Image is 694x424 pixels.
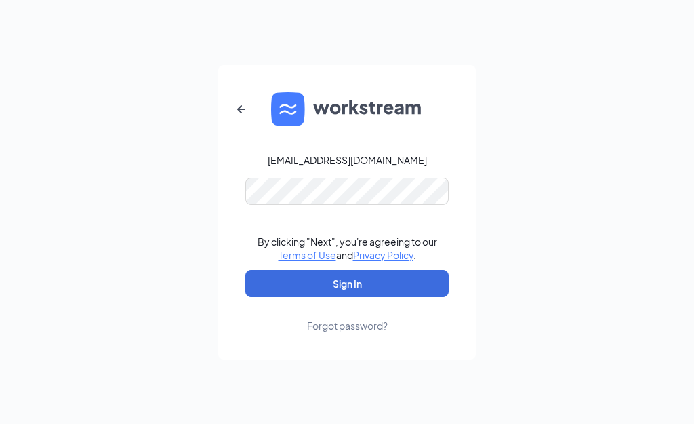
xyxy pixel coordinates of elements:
svg: ArrowLeftNew [233,101,249,117]
div: Forgot password? [307,319,388,332]
button: ArrowLeftNew [225,93,258,126]
img: WS logo and Workstream text [271,92,423,126]
div: By clicking "Next", you're agreeing to our and . [258,235,437,262]
button: Sign In [245,270,449,297]
a: Privacy Policy [353,249,413,261]
div: [EMAIL_ADDRESS][DOMAIN_NAME] [268,153,427,167]
a: Terms of Use [279,249,336,261]
a: Forgot password? [307,297,388,332]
